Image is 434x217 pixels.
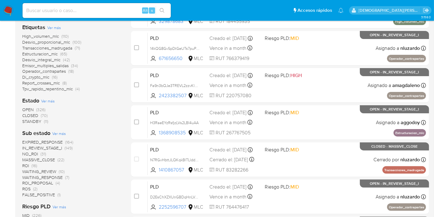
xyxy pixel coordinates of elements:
[423,7,429,14] a: Salir
[359,7,421,13] p: cristian.porley@mercadolibre.com
[143,7,148,13] span: Alt
[23,7,171,15] input: Buscar usuario o caso...
[156,6,168,15] button: search-icon
[421,15,431,20] span: 3.158.0
[338,8,343,13] a: Notificaciones
[151,7,153,13] span: s
[297,7,332,14] span: Accesos rápidos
